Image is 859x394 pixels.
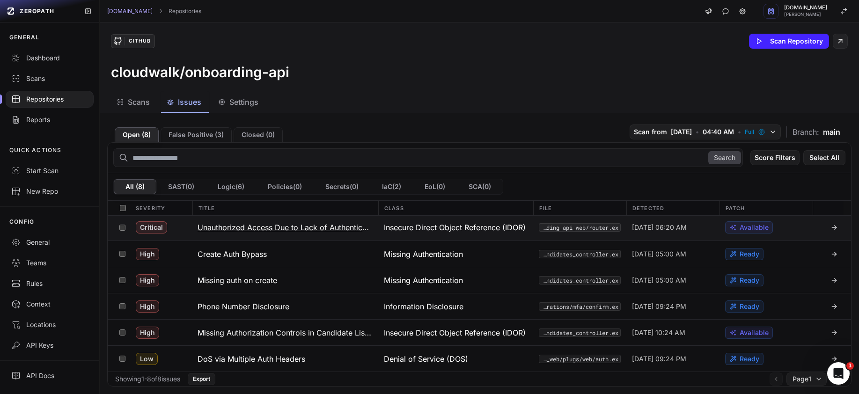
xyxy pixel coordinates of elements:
div: Low DoS via Multiple Auth Headers Denial of Service (DOS) lib/onboarding_api_web/plugs/web/auth.e... [108,345,851,372]
div: High Missing auth on create Missing Authentication lib/onboarding_api_web/controllers/candidates_... [108,267,851,293]
button: Scan Repository [749,34,829,49]
div: Teams [11,258,88,268]
div: Patch [720,201,813,215]
span: Available [740,328,769,337]
h3: Phone Number Disclosure [198,301,289,312]
div: Repositories [11,95,88,104]
a: ZEROPATH [4,4,77,19]
span: Missing Authentication [384,275,463,286]
div: High Create Auth Bypass Missing Authentication lib/onboarding_api_web/controllers/candidates_cont... [108,241,851,267]
h3: Missing Authorization Controls in Candidate Listing Function [198,327,373,338]
button: EoL(0) [413,179,457,194]
span: Ready [740,302,759,311]
button: Missing auth on create [192,267,378,293]
span: [DATE] [671,127,692,137]
span: ZEROPATH [20,7,54,15]
button: Open (8) [115,127,159,142]
div: Locations [11,320,88,329]
nav: breadcrumb [107,7,201,15]
div: High Phone Number Disclosure Information Disclosure lib/onboarding_api/web/operations/mfa/confirm... [108,293,851,319]
code: lib/onboarding_api/web/operations/mfa/confirm.ex [539,302,621,311]
span: [DOMAIN_NAME] [784,5,827,10]
span: Scan from [634,127,667,137]
span: Ready [740,354,759,364]
h3: Unauthorized Access Due to Lack of Authentication in `/internal` Endpoints [198,222,373,233]
span: Issues [178,96,201,108]
button: Search [708,151,741,164]
span: Page 1 [793,374,811,384]
button: Page1 [786,372,827,386]
button: lib/onboarding_api_web/controllers/candidates_controller.ex [539,250,621,258]
button: lib/onboarding_api_web/router.ex [539,223,621,232]
span: High [136,327,159,339]
button: Scan from [DATE] • 04:40 AM • Full [630,124,781,139]
span: [DATE] 09:24 PM [632,302,686,311]
button: Create Auth Bypass [192,241,378,267]
h3: cloudwalk/onboarding-api [111,64,289,80]
div: GitHub [125,37,154,45]
span: Ready [740,276,759,285]
p: GENERAL [9,34,39,41]
button: Select All [803,150,845,165]
div: API Keys [11,341,88,350]
div: File [533,201,626,215]
button: IaC(2) [370,179,413,194]
button: Export [188,373,215,385]
svg: chevron right, [157,8,164,15]
button: Phone Number Disclosure [192,293,378,319]
span: High [136,248,159,260]
span: Critical [136,221,167,233]
button: lib/onboarding_api_web/controllers/candidates_controller.ex [539,276,621,285]
button: Policies(0) [256,179,314,194]
h3: DoS via Multiple Auth Headers [198,353,305,365]
div: Showing 1 - 8 of 8 issues [115,374,180,384]
span: Low [136,353,158,365]
button: DoS via Multiple Auth Headers [192,346,378,372]
a: [DOMAIN_NAME] [107,7,153,15]
h3: Missing auth on create [198,275,277,286]
div: Detected [626,201,720,215]
button: lib/onboarding_api_web/plugs/web/auth.ex [539,355,621,363]
button: lib/onboarding_api_web/controllers/internal/candidates_controller.ex [539,328,621,337]
span: [DATE] 10:24 AM [632,328,685,337]
span: Full [745,128,754,136]
span: [DATE] 05:00 AM [632,249,686,259]
span: [DATE] 05:00 AM [632,276,686,285]
button: Logic(6) [206,179,256,194]
span: Settings [229,96,258,108]
div: Title [192,201,379,215]
span: • [738,127,741,137]
button: Secrets(0) [314,179,370,194]
div: Start Scan [11,166,88,175]
h3: Create Auth Bypass [198,248,267,260]
span: [DATE] 06:20 AM [632,223,687,232]
button: All (8) [114,179,156,194]
div: Rules [11,279,88,288]
div: Scans [11,74,88,83]
span: [DATE] 09:24 PM [632,354,686,364]
div: Context [11,299,88,309]
span: High [136,300,159,313]
span: Available [740,223,769,232]
button: Missing Authorization Controls in Candidate Listing Function [192,320,378,345]
span: • [696,127,699,137]
div: New Repo [11,187,88,196]
div: Dashboard [11,53,88,63]
p: CONFIG [9,218,34,226]
div: Reports [11,115,88,124]
div: General [11,238,88,247]
span: Scans [128,96,150,108]
button: SCA(0) [457,179,503,194]
span: Ready [740,249,759,259]
a: Repositories [169,7,201,15]
span: Branch: [793,126,819,138]
div: Class [378,201,533,215]
span: Insecure Direct Object Reference (IDOR) [384,327,526,338]
span: 1 [846,362,854,370]
span: Denial of Service (DOS) [384,353,468,365]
